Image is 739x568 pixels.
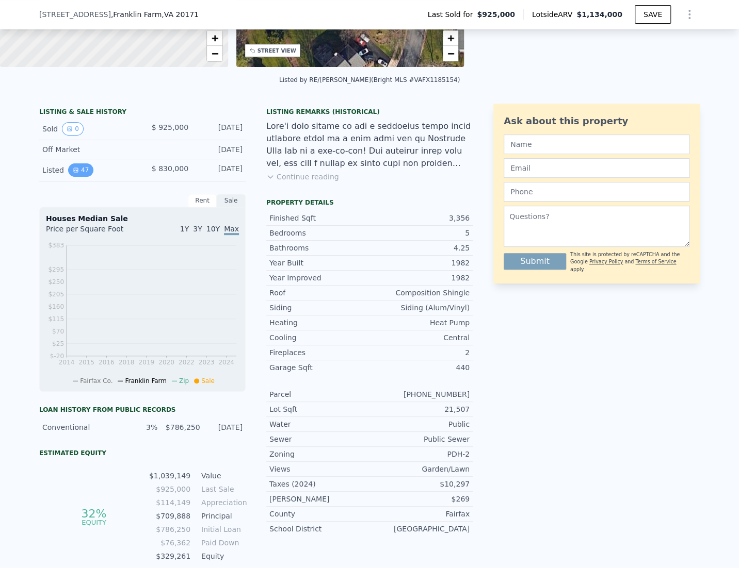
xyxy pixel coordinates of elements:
[207,46,222,61] a: Zoom out
[428,9,477,20] span: Last Sold for
[369,273,470,283] div: 1982
[48,291,64,298] tspan: $205
[443,46,458,61] a: Zoom out
[369,318,470,328] div: Heat Pump
[193,225,202,233] span: 3Y
[206,225,220,233] span: 10Y
[532,9,576,20] span: Lotside ARV
[369,419,470,429] div: Public
[269,464,369,474] div: Views
[369,347,470,358] div: 2
[269,213,369,223] div: Finished Sqft
[39,406,246,414] div: Loan history from public records
[80,377,113,385] span: Fairfax Co.
[42,144,134,155] div: Off Market
[269,362,369,373] div: Garage Sqft
[369,362,470,373] div: 440
[99,359,115,366] tspan: 2016
[199,510,246,522] td: Principal
[199,359,215,366] tspan: 2023
[121,422,157,432] div: 3%
[149,537,191,548] td: $76,362
[111,9,199,20] span: , Franklin Farm
[199,537,246,548] td: Paid Down
[201,377,215,385] span: Sale
[369,288,470,298] div: Composition Shingle
[149,483,191,495] td: $925,000
[269,419,369,429] div: Water
[218,359,234,366] tspan: 2024
[39,449,246,457] div: Estimated Equity
[269,273,369,283] div: Year Improved
[635,259,676,264] a: Terms of Service
[199,470,246,481] td: Value
[269,524,369,534] div: School District
[217,194,246,207] div: Sale
[197,163,243,177] div: [DATE]
[679,4,700,25] button: Show Options
[179,377,189,385] span: Zip
[211,47,218,60] span: −
[149,510,191,522] td: $709,888
[369,332,470,343] div: Central
[266,172,339,182] button: Continue reading
[504,182,689,202] input: Phone
[369,449,470,459] div: PDH-2
[197,122,243,136] div: [DATE]
[52,340,64,347] tspan: $25
[50,353,64,360] tspan: $-20
[39,9,111,20] span: [STREET_ADDRESS]
[158,359,174,366] tspan: 2020
[635,5,671,24] button: SAVE
[447,31,454,44] span: +
[139,359,155,366] tspan: 2019
[269,318,369,328] div: Heating
[82,518,106,526] tspan: equity
[443,30,458,46] a: Zoom in
[266,198,473,207] div: Property details
[576,10,622,19] span: $1,134,000
[269,389,369,399] div: Parcel
[42,122,134,136] div: Sold
[269,303,369,313] div: Siding
[149,470,191,481] td: $1,039,149
[369,213,470,223] div: 3,356
[369,228,470,238] div: 5
[199,524,246,535] td: Initial Loan
[504,135,689,154] input: Name
[369,404,470,414] div: 21,507
[149,524,191,535] td: $786,250
[81,507,106,520] tspan: 32%
[180,225,189,233] span: 1Y
[48,303,64,310] tspan: $160
[269,479,369,489] div: Taxes (2024)
[48,242,64,249] tspan: $383
[269,332,369,343] div: Cooling
[119,359,135,366] tspan: 2018
[369,464,470,474] div: Garden/Lawn
[447,47,454,60] span: −
[46,213,239,224] div: Houses Median Sale
[504,114,689,128] div: Ask about this property
[369,303,470,313] div: Siding (Alum/Vinyl)
[42,163,134,177] div: Listed
[207,30,222,46] a: Zoom in
[269,243,369,253] div: Bathrooms
[149,497,191,508] td: $114,149
[269,509,369,519] div: County
[504,253,566,270] button: Submit
[369,524,470,534] div: [GEOGRAPHIC_DATA]
[269,347,369,358] div: Fireplaces
[39,108,246,118] div: LISTING & SALE HISTORY
[48,315,64,323] tspan: $115
[369,389,470,399] div: [PHONE_NUMBER]
[59,359,75,366] tspan: 2014
[269,449,369,459] div: Zoning
[199,550,246,562] td: Equity
[152,123,188,131] span: $ 925,000
[199,483,246,495] td: Last Sale
[570,251,689,273] div: This site is protected by reCAPTCHA and the Google and apply.
[164,422,200,432] div: $786,250
[52,328,64,335] tspan: $70
[125,377,167,385] span: Franklin Farm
